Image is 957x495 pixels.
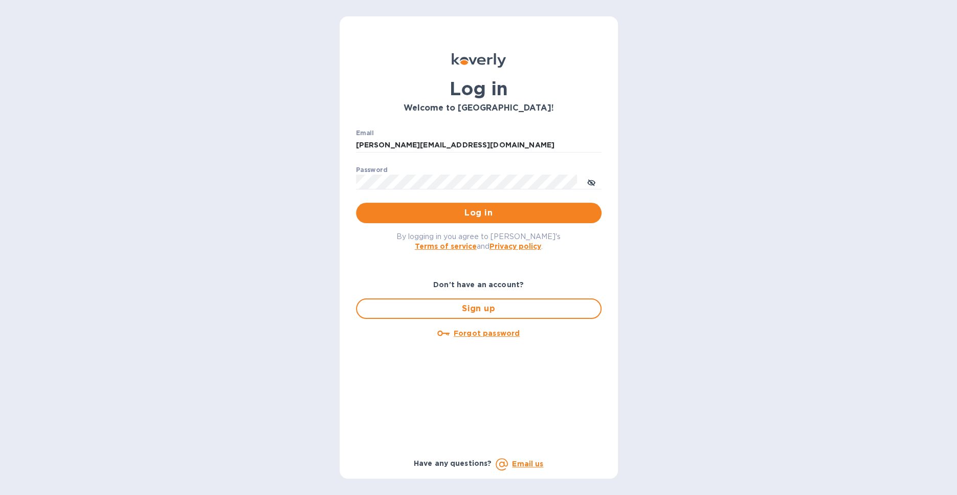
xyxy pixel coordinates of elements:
input: Enter email address [356,138,602,153]
span: By logging in you agree to [PERSON_NAME]'s and . [396,232,561,250]
a: Terms of service [415,242,477,250]
b: Don't have an account? [433,281,524,289]
img: Koverly [452,53,506,68]
button: Sign up [356,298,602,319]
b: Have any questions? [414,459,492,467]
h1: Log in [356,78,602,99]
label: Email [356,130,374,136]
span: Log in [364,207,593,219]
button: Log in [356,203,602,223]
a: Email us [512,460,543,468]
a: Privacy policy [489,242,541,250]
h3: Welcome to [GEOGRAPHIC_DATA]! [356,103,602,113]
span: Sign up [365,303,592,315]
button: toggle password visibility [581,171,602,192]
label: Password [356,167,387,173]
u: Forgot password [454,329,520,337]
